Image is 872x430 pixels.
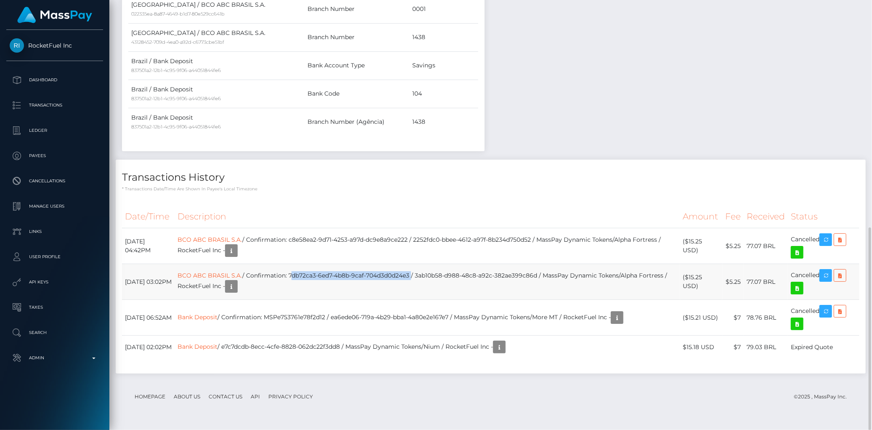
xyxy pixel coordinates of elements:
[205,390,246,403] a: Contact Us
[10,99,100,112] p: Transactions
[744,300,788,336] td: 78.76 BRL
[305,80,409,108] td: Bank Code
[128,108,305,136] td: Brazil / Bank Deposit
[722,336,744,359] td: $7
[680,205,723,228] th: Amount
[131,39,224,45] small: 43128452-709d-4ea0-a92d-c6773cbe51bf
[680,336,723,359] td: $15.18 USD
[788,228,859,264] td: Cancelled
[6,347,103,369] a: Admin
[788,336,859,359] td: Expired Quote
[10,326,100,339] p: Search
[10,150,100,162] p: Payees
[122,170,859,185] h4: Transactions History
[175,300,680,336] td: / Confirmation: MSPe753761e78f2d12 / ea6ede06-719a-4b29-bba1-4a80e2e167e7 / MassPay Dynamic Token...
[744,205,788,228] th: Received
[178,313,217,321] a: Bank Deposit
[6,171,103,192] a: Cancellations
[6,145,103,166] a: Payees
[128,51,305,80] td: Brazil / Bank Deposit
[10,124,100,137] p: Ledger
[6,69,103,91] a: Dashboard
[10,225,100,238] p: Links
[6,120,103,141] a: Ledger
[247,390,263,403] a: API
[122,300,175,336] td: [DATE] 06:52AM
[744,336,788,359] td: 79.03 BRL
[10,301,100,314] p: Taxes
[178,343,217,350] a: Bank Deposit
[122,264,175,300] td: [DATE] 03:02PM
[10,200,100,213] p: Manage Users
[409,23,478,51] td: 1438
[122,205,175,228] th: Date/Time
[175,336,680,359] td: / e7c7dcdb-8ecc-4cfe-8828-062dc22f3dd8 / MassPay Dynamic Tokens/Nium / RocketFuel Inc -
[680,264,723,300] td: ($15.25 USD)
[722,300,744,336] td: $7
[10,352,100,364] p: Admin
[788,300,859,336] td: Cancelled
[409,80,478,108] td: 104
[122,186,859,192] p: * Transactions date/time are shown in payee's local timezone
[788,205,859,228] th: Status
[6,196,103,217] a: Manage Users
[131,11,225,17] small: 022335ea-8a87-4649-b1d7-80e529cc641b
[175,205,680,228] th: Description
[17,7,92,23] img: MassPay Logo
[128,23,305,51] td: [GEOGRAPHIC_DATA] / BCO ABC BRASIL S.A.
[6,221,103,242] a: Links
[788,264,859,300] td: Cancelled
[122,228,175,264] td: [DATE] 04:42PM
[744,228,788,264] td: 77.07 BRL
[409,108,478,136] td: 1438
[175,264,680,300] td: / Confirmation: 7db72ca3-6ed7-4b8b-9caf-704d3d0d24e3 / 3ab10b58-d988-48c8-a92c-382ae399c86d / Mas...
[170,390,204,403] a: About Us
[175,228,680,264] td: / Confirmation: c8e58ea2-9d71-4253-a97d-dc9e8a9ce222 / 2252fdc0-bbee-4612-a97f-8b234d750d52 / Mas...
[122,336,175,359] td: [DATE] 02:02PM
[722,228,744,264] td: $5.25
[6,42,103,49] span: RocketFuel Inc
[680,300,723,336] td: ($15.21 USD)
[6,322,103,343] a: Search
[131,67,221,73] small: 837501a2-12b1-4c95-9f06-a44051844fe6
[10,175,100,187] p: Cancellations
[6,95,103,116] a: Transactions
[6,246,103,267] a: User Profile
[722,264,744,300] td: $5.25
[794,392,853,401] div: © 2025 , MassPay Inc.
[178,272,242,279] a: BCO ABC BRASIL S.A.
[10,251,100,263] p: User Profile
[131,124,221,130] small: 837501a2-12b1-4c95-9f06-a44051844fe6
[131,390,169,403] a: Homepage
[10,38,24,53] img: RocketFuel Inc
[305,51,409,80] td: Bank Account Type
[6,297,103,318] a: Taxes
[744,264,788,300] td: 77.07 BRL
[178,236,242,243] a: BCO ABC BRASIL S.A.
[10,74,100,86] p: Dashboard
[722,205,744,228] th: Fee
[10,276,100,288] p: API Keys
[305,108,409,136] td: Branch Number (Agência)
[131,96,221,101] small: 837501a2-12b1-4c95-9f06-a44051844fe6
[680,228,723,264] td: ($15.25 USD)
[265,390,316,403] a: Privacy Policy
[409,51,478,80] td: Savings
[6,272,103,293] a: API Keys
[305,23,409,51] td: Branch Number
[128,80,305,108] td: Brazil / Bank Deposit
